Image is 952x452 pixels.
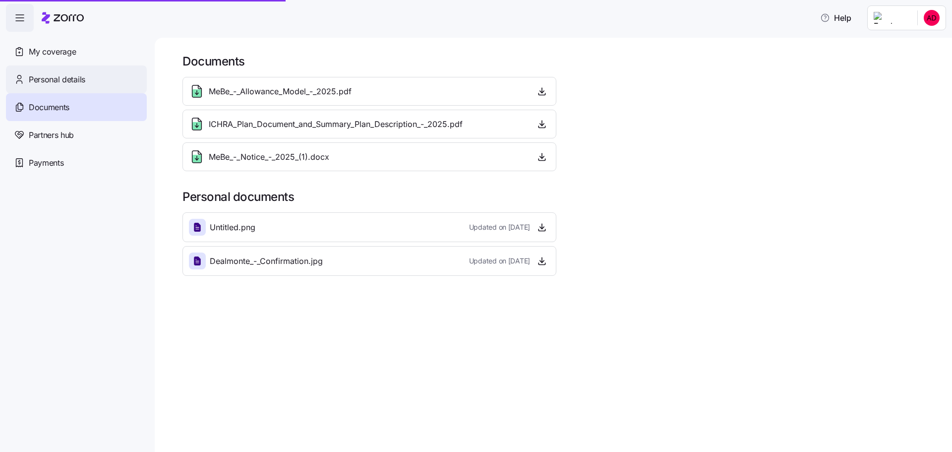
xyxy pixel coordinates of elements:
[29,101,69,114] span: Documents
[924,10,940,26] img: 4c04322ab541ce4d57f99184d97b2089
[6,121,147,149] a: Partners hub
[6,38,147,65] a: My coverage
[6,149,147,177] a: Payments
[874,12,909,24] img: Employer logo
[209,85,352,98] span: MeBe_-_Allowance_Model_-_2025.pdf
[469,222,530,232] span: Updated on [DATE]
[29,129,74,141] span: Partners hub
[6,93,147,121] a: Documents
[182,189,938,204] h1: Personal documents
[812,8,859,28] button: Help
[209,151,329,163] span: MeBe_-_Notice_-_2025_(1).docx
[469,256,530,266] span: Updated on [DATE]
[210,221,255,234] span: Untitled.png
[820,12,851,24] span: Help
[29,157,63,169] span: Payments
[210,255,323,267] span: Dealmonte_-_Confirmation.jpg
[29,73,85,86] span: Personal details
[6,65,147,93] a: Personal details
[209,118,463,130] span: ICHRA_Plan_Document_and_Summary_Plan_Description_-_2025.pdf
[29,46,76,58] span: My coverage
[182,54,938,69] h1: Documents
